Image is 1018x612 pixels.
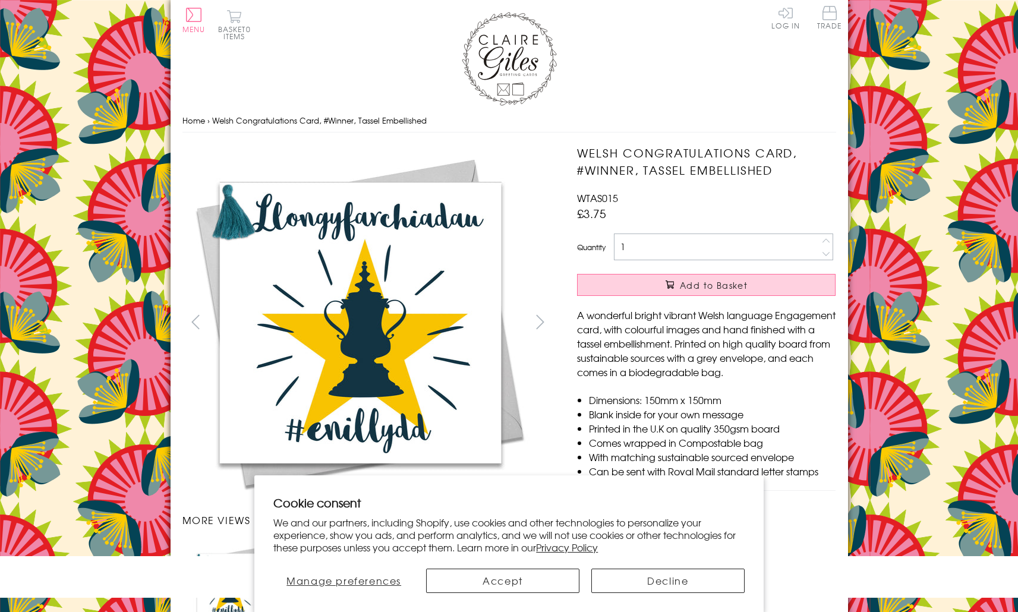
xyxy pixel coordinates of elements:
[182,513,554,527] h3: More views
[536,540,598,554] a: Privacy Policy
[553,144,910,501] img: Welsh Congratulations Card, #Winner, Tassel Embellished
[182,308,209,335] button: prev
[182,144,538,501] img: Welsh Congratulations Card, #Winner, Tassel Embellished
[212,115,427,126] span: Welsh Congratulations Card, #Winner, Tassel Embellished
[771,6,800,29] a: Log In
[589,450,836,464] li: With matching sustainable sourced envelope
[273,494,745,511] h2: Cookie consent
[286,573,401,588] span: Manage preferences
[182,8,206,33] button: Menu
[223,24,251,42] span: 0 items
[577,308,836,379] p: A wonderful bright vibrant Welsh language Engagement card, with colourful images and hand finishe...
[426,569,579,593] button: Accept
[273,516,745,553] p: We and our partners, including Shopify, use cookies and other technologies to personalize your ex...
[589,421,836,436] li: Printed in the U.K on quality 350gsm board
[462,12,557,106] img: Claire Giles Greetings Cards
[207,115,210,126] span: ›
[589,464,836,478] li: Can be sent with Royal Mail standard letter stamps
[182,115,205,126] a: Home
[817,6,842,31] a: Trade
[577,242,606,253] label: Quantity
[589,436,836,450] li: Comes wrapped in Compostable bag
[817,6,842,29] span: Trade
[591,569,745,593] button: Decline
[218,10,251,40] button: Basket0 items
[680,279,748,291] span: Add to Basket
[527,308,553,335] button: next
[577,274,836,296] button: Add to Basket
[273,569,414,593] button: Manage preferences
[182,24,206,34] span: Menu
[577,205,606,222] span: £3.75
[577,144,836,179] h1: Welsh Congratulations Card, #Winner, Tassel Embellished
[577,191,618,205] span: WTAS015
[182,109,836,133] nav: breadcrumbs
[589,407,836,421] li: Blank inside for your own message
[589,393,836,407] li: Dimensions: 150mm x 150mm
